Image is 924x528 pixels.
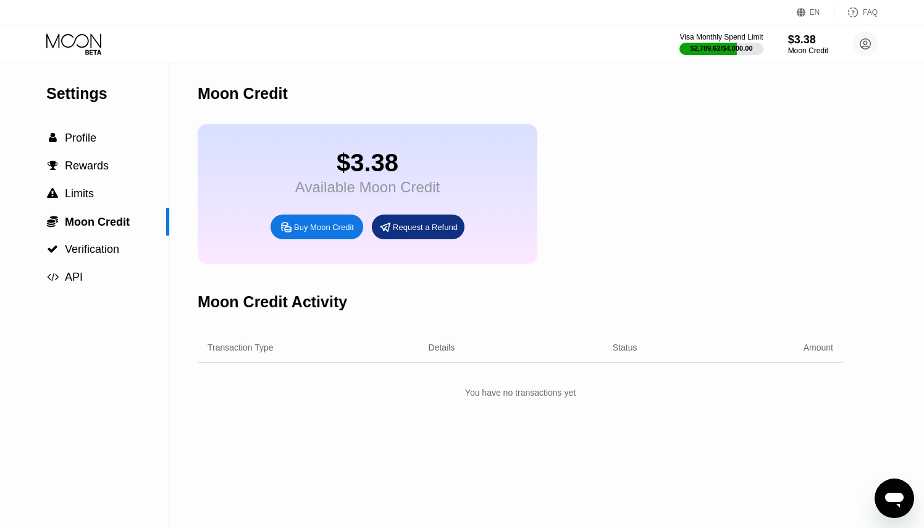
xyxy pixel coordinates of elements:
div: Request a Refund [372,215,464,239]
div: Visa Monthly Spend Limit [679,33,763,41]
span: Rewards [65,160,109,172]
div: Transaction Type [208,343,274,352]
div: EN [797,6,834,19]
div: Available Moon Credit [295,179,440,196]
div: Details [429,343,455,352]
div: $3.38Moon Credit [788,33,828,55]
div: FAQ [863,8,878,17]
div: Buy Moon Credit [294,222,354,232]
div: Buy Moon Credit [271,215,363,239]
span: Moon Credit [65,216,130,228]
div: You have no transactions yet [198,381,843,404]
span: API [65,271,83,283]
div:  [46,244,59,255]
iframe: Button to launch messaging window, conversation in progress [875,479,914,518]
span: Profile [65,132,96,144]
span:  [48,160,58,171]
div:  [46,160,59,171]
div:  [46,271,59,283]
span: Limits [65,187,94,200]
div: Request a Refund [393,222,458,232]
span:  [47,244,58,255]
div: Status [613,343,637,352]
span:  [47,215,58,228]
span:  [47,271,59,283]
div: FAQ [834,6,878,19]
div: Amount [804,343,833,352]
span:  [49,132,57,143]
div: Moon Credit [198,85,288,103]
div: Moon Credit [788,46,828,55]
div:  [46,215,59,228]
div: $2,789.62 / $4,000.00 [691,45,753,52]
div:  [46,188,59,199]
span:  [47,188,58,199]
div: EN [810,8,820,17]
div: Visa Monthly Spend Limit$2,789.62/$4,000.00 [679,33,763,55]
div: Moon Credit Activity [198,293,347,311]
div: $3.38 [295,149,440,177]
div: $3.38 [788,33,828,46]
div:  [46,132,59,143]
span: Verification [65,243,119,255]
div: Settings [46,85,169,103]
